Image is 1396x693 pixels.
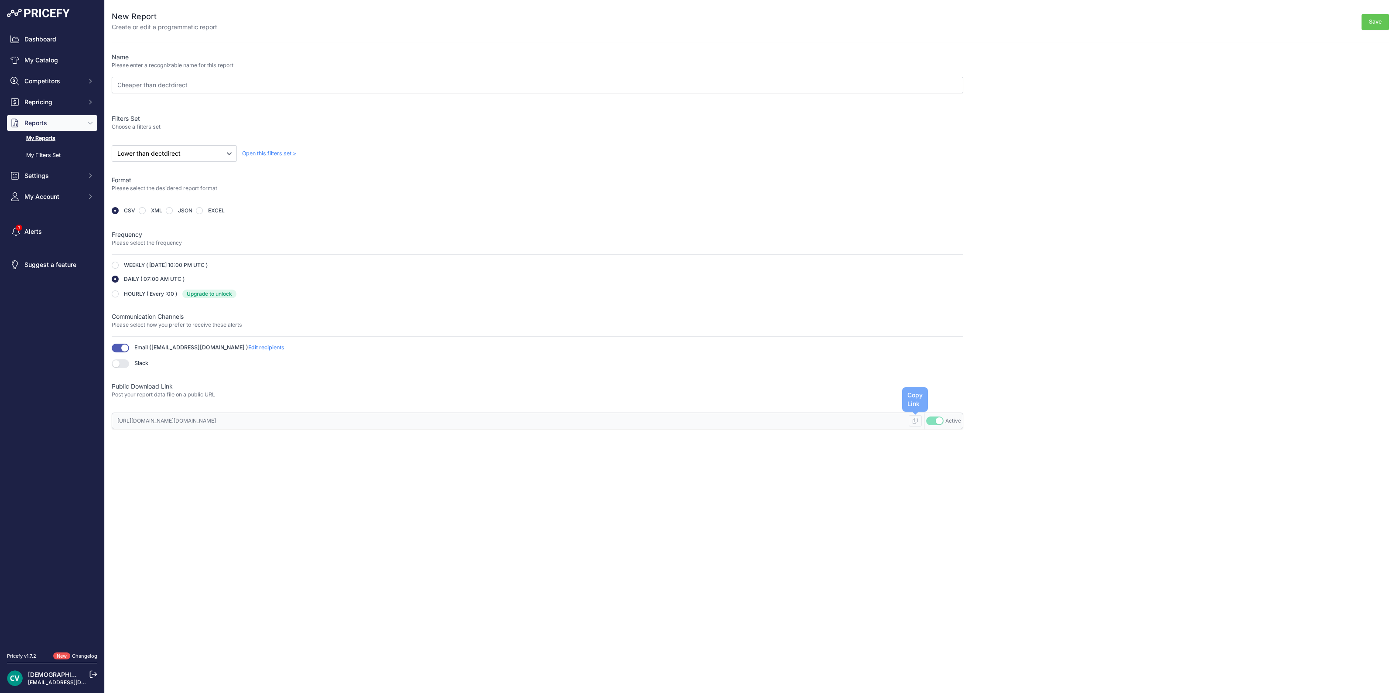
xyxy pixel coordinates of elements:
a: My Catalog [7,52,97,68]
span: Competitors [24,77,82,85]
p: Choose a filters set [112,123,963,131]
nav: Sidebar [7,31,97,642]
a: Alerts [7,224,97,239]
label: HOURLY ( Every :00 ) [124,290,177,297]
label: JSON [178,207,192,214]
p: Please select how you prefer to receive these alerts [112,321,963,329]
label: CSV [124,207,135,214]
label: DAILY ( 07:00 AM UTC ) [124,276,185,283]
button: Repricing [7,94,97,110]
label: EXCEL [208,207,225,214]
span: Upgrade to unlock [182,290,236,298]
p: Please select the frequency [112,239,963,247]
a: My Filters Set [7,148,97,163]
span: Active [945,417,961,424]
a: [DEMOGRAPHIC_DATA][PERSON_NAME] der ree [DEMOGRAPHIC_DATA] [28,671,237,678]
p: Filters Set [112,114,963,123]
a: Suggest a feature [7,257,97,273]
p: Frequency [112,230,963,239]
span: Copy Link [907,391,923,407]
p: Name [112,53,963,61]
span: New [53,652,70,660]
p: Post your report data file on a public URL [112,391,963,399]
span: Repricing [24,98,82,106]
span: Edit recipients [248,344,284,351]
span: Reports [24,119,82,127]
h2: New Report [112,10,217,23]
button: Reports [7,115,97,131]
button: Save [1362,14,1389,30]
span: Settings [24,171,82,180]
span: Slack [134,360,148,366]
button: Competitors [7,73,97,89]
span: My Account [24,192,82,201]
p: Public Download Link [112,382,963,391]
button: Settings [7,168,97,184]
a: Changelog [72,653,97,659]
label: WEEKLY ( [DATE] 10:00 PM UTC ) [124,262,208,269]
img: Pricefy Logo [7,9,70,17]
p: Create or edit a programmatic report [112,23,217,31]
a: Dashboard [7,31,97,47]
p: Please enter a recognizable name for this report [112,61,963,70]
button: My Account [7,189,97,205]
div: Pricefy v1.7.2 [7,652,36,660]
p: Please select the desidered report format [112,184,963,193]
a: [EMAIL_ADDRESS][DOMAIN_NAME] [28,679,119,686]
span: [EMAIL_ADDRESS][DOMAIN_NAME] [151,344,245,351]
label: XML [151,207,162,214]
p: Communication Channels [112,312,963,321]
p: Format [112,176,963,184]
span: Open this filters set > [242,150,296,157]
a: My Reports [7,131,97,146]
span: Email ( ) [134,344,284,351]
